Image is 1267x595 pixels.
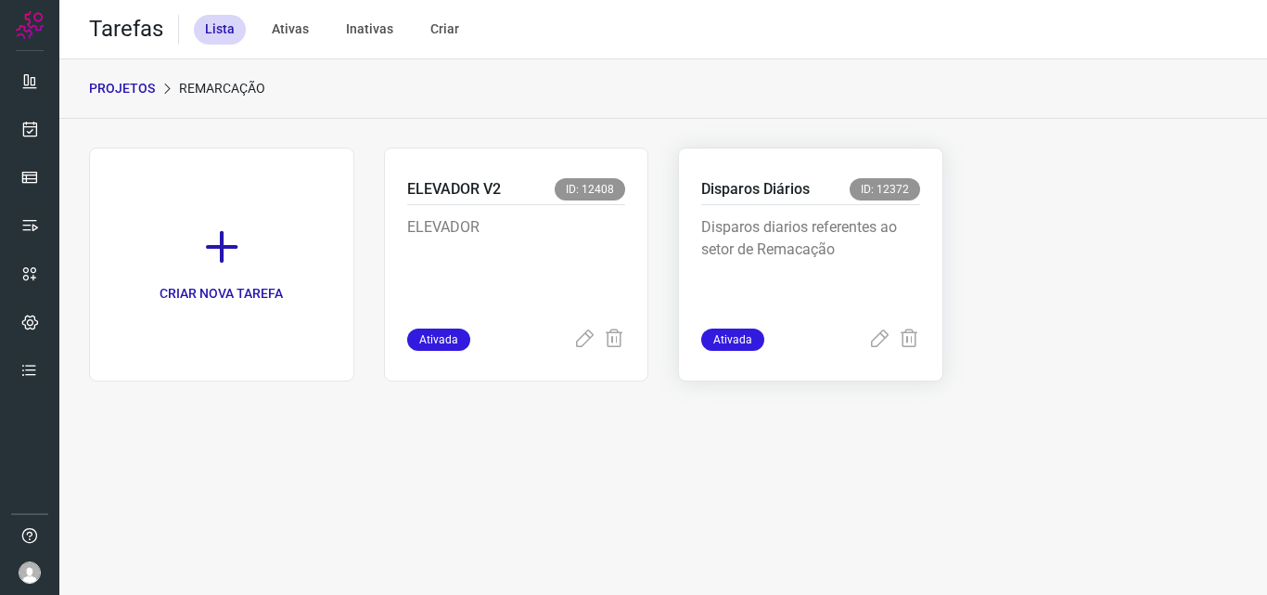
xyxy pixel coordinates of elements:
[261,15,320,45] div: Ativas
[16,11,44,39] img: Logo
[555,178,625,200] span: ID: 12408
[160,284,283,304] p: CRIAR NOVA TAREFA
[194,15,246,45] div: Lista
[89,79,155,98] p: PROJETOS
[407,329,470,351] span: Ativada
[701,216,920,309] p: Disparos diarios referentes ao setor de Remacação
[701,178,810,200] p: Disparos Diários
[335,15,404,45] div: Inativas
[407,178,501,200] p: ELEVADOR V2
[89,148,354,382] a: CRIAR NOVA TAREFA
[850,178,920,200] span: ID: 12372
[19,562,41,584] img: avatar-user-boy.jpg
[179,79,265,98] p: Remarcação
[419,15,470,45] div: Criar
[89,16,163,43] h2: Tarefas
[701,329,764,351] span: Ativada
[407,216,626,309] p: ELEVADOR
